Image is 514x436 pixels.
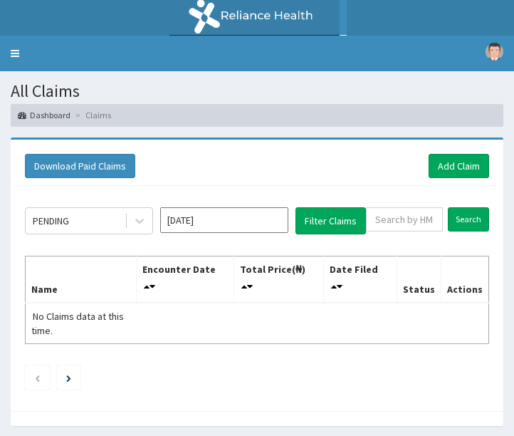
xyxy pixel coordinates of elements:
input: Select Month and Year [160,207,288,233]
th: Encounter Date [136,256,234,303]
th: Total Price(₦) [234,256,324,303]
button: Download Paid Claims [25,154,135,178]
button: Filter Claims [295,207,366,234]
div: PENDING [33,214,69,228]
h1: All Claims [11,82,503,100]
img: User Image [486,43,503,61]
input: Search [448,207,489,232]
a: Add Claim [429,154,489,178]
th: Status [397,256,441,303]
a: Previous page [34,371,41,384]
a: Next page [66,371,71,384]
li: Claims [72,109,111,121]
th: Name [26,256,137,303]
input: Search by HMO ID [366,207,443,232]
a: Dashboard [18,109,70,121]
th: Actions [441,256,488,303]
th: Date Filed [324,256,397,303]
span: No Claims data at this time. [31,310,124,337]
